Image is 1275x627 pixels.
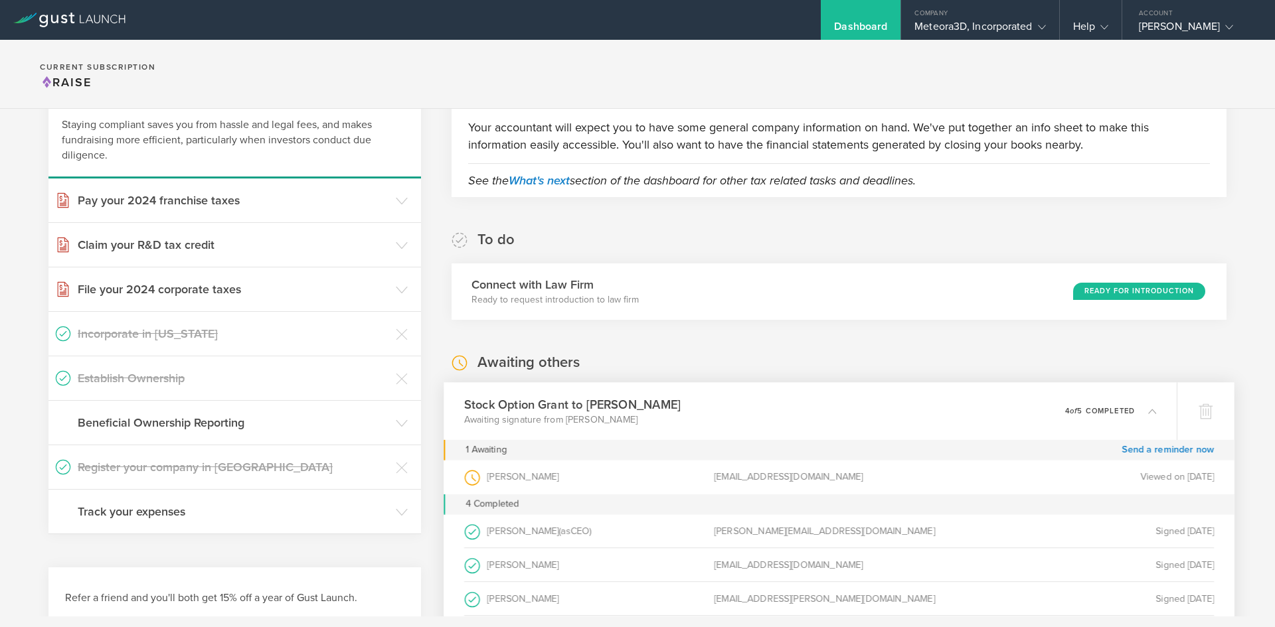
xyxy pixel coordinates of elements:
[78,503,389,520] h3: Track your expenses
[444,494,1234,514] div: 4 Completed
[78,236,389,253] h3: Claim your R&D tax credit
[78,192,389,209] h3: Pay your 2024 franchise taxes
[471,276,639,293] h3: Connect with Law Firm
[1065,407,1135,414] p: 4 5 completed
[65,591,404,606] h3: Refer a friend and you'll both get 15% off a year of Gust Launch.
[78,370,389,387] h3: Establish Ownership
[714,548,964,581] div: [EMAIL_ADDRESS][DOMAIN_NAME]
[471,293,639,307] p: Ready to request introduction to law firm
[964,514,1214,547] div: Signed [DATE]
[464,548,714,581] div: [PERSON_NAME]
[464,514,714,547] div: [PERSON_NAME]
[914,20,1045,40] div: Meteora3D, Incorporated
[714,460,964,494] div: [EMAIL_ADDRESS][DOMAIN_NAME]
[558,525,570,536] span: (as
[1122,439,1214,460] a: Send a reminder now
[464,460,714,494] div: [PERSON_NAME]
[48,104,421,178] div: Staying compliant saves you from hassle and legal fees, and makes fundraising more efficient, par...
[1073,283,1205,300] div: Ready for Introduction
[477,353,580,372] h2: Awaiting others
[834,20,887,40] div: Dashboard
[570,525,590,536] span: CEO
[464,582,714,615] div: [PERSON_NAME]
[509,173,570,188] a: What's next
[714,582,964,615] div: [EMAIL_ADDRESS][PERSON_NAME][DOMAIN_NAME]
[78,414,389,431] h3: Beneficial Ownership Reporting
[964,548,1214,581] div: Signed [DATE]
[78,458,389,476] h3: Register your company in [GEOGRAPHIC_DATA]
[1070,406,1077,415] em: of
[964,460,1214,494] div: Viewed on [DATE]
[964,582,1214,615] div: Signed [DATE]
[464,395,681,413] h3: Stock Option Grant to [PERSON_NAME]
[40,75,92,90] span: Raise
[468,173,916,188] em: See the section of the dashboard for other tax related tasks and deadlines.
[78,325,389,342] h3: Incorporate in [US_STATE]
[78,281,389,298] h3: File your 2024 corporate taxes
[40,63,155,71] h2: Current Subscription
[464,413,681,426] p: Awaiting signature from [PERSON_NAME]
[466,439,507,460] div: 1 Awaiting
[589,525,591,536] span: )
[452,263,1227,320] div: Connect with Law FirmReady to request introduction to law firmReady for Introduction
[468,119,1210,153] p: Your accountant will expect you to have some general company information on hand. We've put toget...
[1139,20,1252,40] div: [PERSON_NAME]
[1073,20,1108,40] div: Help
[714,514,964,547] div: [PERSON_NAME][EMAIL_ADDRESS][DOMAIN_NAME]
[477,230,515,249] h2: To do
